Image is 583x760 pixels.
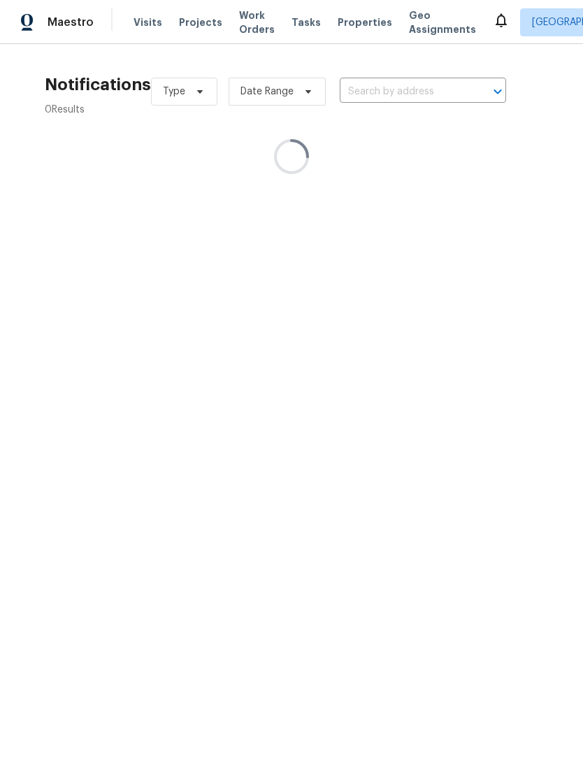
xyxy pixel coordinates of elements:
span: Properties [338,15,392,29]
span: Maestro [48,15,94,29]
input: Search by address [340,81,467,103]
span: Date Range [240,85,294,99]
span: Work Orders [239,8,275,36]
h2: Notifications [45,78,151,92]
span: Type [163,85,185,99]
div: 0 Results [45,103,151,117]
span: Tasks [291,17,321,27]
span: Geo Assignments [409,8,476,36]
span: Visits [134,15,162,29]
button: Open [488,82,508,101]
span: Projects [179,15,222,29]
